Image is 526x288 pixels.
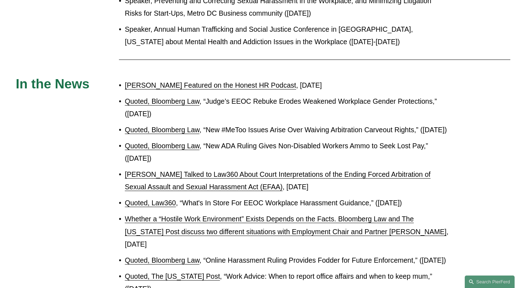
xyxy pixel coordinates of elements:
a: Quoted, Bloomberg Law [125,97,200,105]
a: Quoted, The [US_STATE] Post [125,272,220,280]
p: , “New #MeToo Issues Arise Over Waiving Arbitration Carveout Rights,” ([DATE]) [125,124,449,136]
p: , [DATE] [125,168,449,193]
a: Search this site [465,276,515,288]
a: Quoted, Bloomberg Law [125,142,200,150]
p: Speaker, Annual Human Trafficking and Social Justice Conference in [GEOGRAPHIC_DATA], [US_STATE] ... [125,23,449,48]
a: [PERSON_NAME] Talked to Law360 About Court Interpretations of the Ending Forced Arbitration of Se... [125,170,431,191]
a: Quoted, Bloomberg Law [125,126,200,134]
a: Quoted, Law360 [125,199,176,207]
a: Quoted, Bloomberg Law [125,256,200,264]
a: [PERSON_NAME] Featured on the Honest HR Podcast [125,81,296,89]
span: In the News [16,76,89,91]
p: , [DATE] [125,213,449,251]
p: , [DATE] [125,79,449,92]
p: , “New ADA Ruling Gives Non-Disabled Workers Ammo to Seek Lost Pay,” ([DATE]) [125,140,449,165]
p: , “What's In Store For EEOC Workplace Harassment Guidance,” ([DATE]) [125,197,449,209]
a: Whether a “Hostile Work Environment” Exists Depends on the Facts. Bloomberg Law and The [US_STATE... [125,215,447,235]
p: , “Judge’s EEOC Rebuke Erodes Weakened Workplace Gender Protections,” ([DATE]) [125,95,449,120]
p: , “Online Harassment Ruling Provides Fodder for Future Enforcement,” ([DATE]) [125,254,449,267]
